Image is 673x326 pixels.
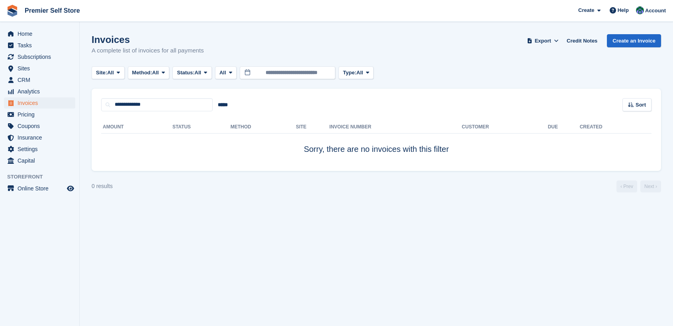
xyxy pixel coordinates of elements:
[462,121,548,134] th: Customer
[607,34,661,47] a: Create an Invoice
[18,74,65,85] span: CRM
[18,40,65,51] span: Tasks
[4,144,75,155] a: menu
[18,120,65,132] span: Coupons
[172,66,211,80] button: Status: All
[548,121,580,134] th: Due
[96,69,107,77] span: Site:
[578,6,594,14] span: Create
[92,66,125,80] button: Site: All
[152,69,159,77] span: All
[4,97,75,109] a: menu
[4,132,75,143] a: menu
[615,180,663,192] nav: Page
[92,34,204,45] h1: Invoices
[107,69,114,77] span: All
[4,86,75,97] a: menu
[18,132,65,143] span: Insurance
[18,144,65,155] span: Settings
[563,34,601,47] a: Credit Notes
[4,109,75,120] a: menu
[4,51,75,62] a: menu
[4,183,75,194] a: menu
[356,69,363,77] span: All
[215,66,237,80] button: All
[18,183,65,194] span: Online Store
[18,28,65,39] span: Home
[7,173,79,181] span: Storefront
[128,66,170,80] button: Method: All
[92,46,204,55] p: A complete list of invoices for all payments
[296,121,329,134] th: Site
[66,184,75,193] a: Preview store
[636,6,644,14] img: Jo Granger
[535,37,551,45] span: Export
[177,69,194,77] span: Status:
[4,120,75,132] a: menu
[4,40,75,51] a: menu
[4,155,75,166] a: menu
[338,66,374,80] button: Type: All
[343,69,356,77] span: Type:
[195,69,202,77] span: All
[4,63,75,74] a: menu
[22,4,83,17] a: Premier Self Store
[219,69,226,77] span: All
[132,69,153,77] span: Method:
[231,121,296,134] th: Method
[18,109,65,120] span: Pricing
[4,74,75,85] a: menu
[92,182,113,190] div: 0 results
[580,121,651,134] th: Created
[18,97,65,109] span: Invoices
[640,180,661,192] a: Next
[18,63,65,74] span: Sites
[329,121,462,134] th: Invoice Number
[525,34,560,47] button: Export
[304,145,449,153] span: Sorry, there are no invoices with this filter
[172,121,231,134] th: Status
[636,101,646,109] span: Sort
[101,121,172,134] th: Amount
[645,7,666,15] span: Account
[616,180,637,192] a: Previous
[6,5,18,17] img: stora-icon-8386f47178a22dfd0bd8f6a31ec36ba5ce8667c1dd55bd0f319d3a0aa187defe.svg
[18,51,65,62] span: Subscriptions
[4,28,75,39] a: menu
[18,155,65,166] span: Capital
[18,86,65,97] span: Analytics
[618,6,629,14] span: Help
